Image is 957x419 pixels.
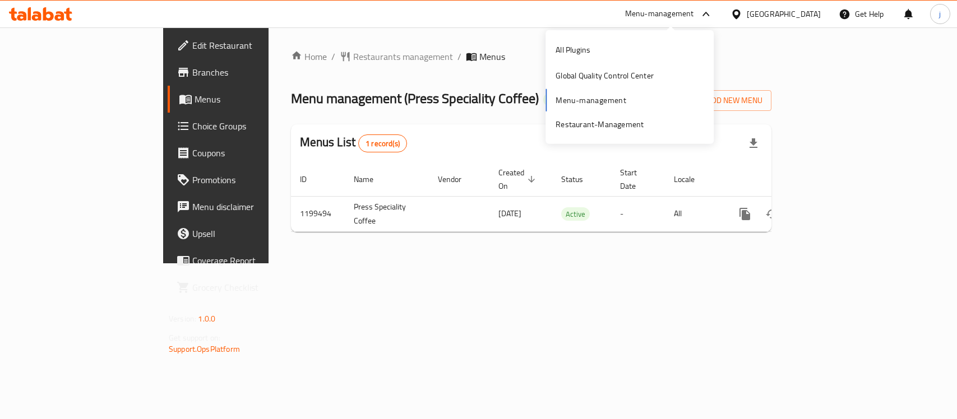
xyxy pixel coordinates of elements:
[498,206,521,221] span: [DATE]
[359,138,406,149] span: 1 record(s)
[192,254,314,267] span: Coverage Report
[192,146,314,160] span: Coupons
[611,196,665,231] td: -
[168,220,323,247] a: Upsell
[939,8,941,20] span: j
[331,50,335,63] li: /
[192,200,314,213] span: Menu disclaimer
[168,166,323,193] a: Promotions
[291,50,771,63] nav: breadcrumb
[169,330,220,345] span: Get support on:
[457,50,461,63] li: /
[354,173,388,186] span: Name
[195,92,314,106] span: Menus
[723,162,848,197] th: Actions
[192,119,314,133] span: Choice Groups
[169,342,240,356] a: Support.OpsPlatform
[168,193,323,220] a: Menu disclaimer
[543,93,569,106] div: Open
[168,32,323,59] a: Edit Restaurant
[543,95,569,104] span: Open
[168,59,323,86] a: Branches
[198,311,215,326] span: 1.0.0
[340,50,453,63] a: Restaurants management
[674,173,709,186] span: Locale
[192,39,314,52] span: Edit Restaurant
[665,196,723,231] td: All
[740,130,767,157] div: Export file
[192,66,314,79] span: Branches
[168,113,323,139] a: Choice Groups
[291,162,848,232] table: enhanced table
[192,173,314,187] span: Promotions
[694,94,762,108] span: Add New Menu
[168,86,323,113] a: Menus
[556,44,590,56] div: All Plugins
[556,69,654,82] div: Global Quality Control Center
[620,166,651,193] span: Start Date
[759,201,785,227] button: Change Status
[561,208,590,221] span: Active
[291,86,539,111] span: Menu management ( Press Speciality Coffee )
[192,227,314,240] span: Upsell
[192,281,314,294] span: Grocery Checklist
[479,50,505,63] span: Menus
[732,201,759,227] button: more
[561,207,590,221] div: Active
[168,274,323,301] a: Grocery Checklist
[498,166,539,193] span: Created On
[561,173,598,186] span: Status
[353,50,453,63] span: Restaurants management
[168,139,323,166] a: Coupons
[300,173,321,186] span: ID
[300,134,407,152] h2: Menus List
[556,118,644,131] div: Restaurant-Management
[685,90,771,111] button: Add New Menu
[345,196,429,231] td: Press Speciality Coffee
[625,7,694,21] div: Menu-management
[169,311,196,326] span: Version:
[168,247,323,274] a: Coverage Report
[358,134,407,152] div: Total records count
[747,8,821,20] div: [GEOGRAPHIC_DATA]
[438,173,476,186] span: Vendor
